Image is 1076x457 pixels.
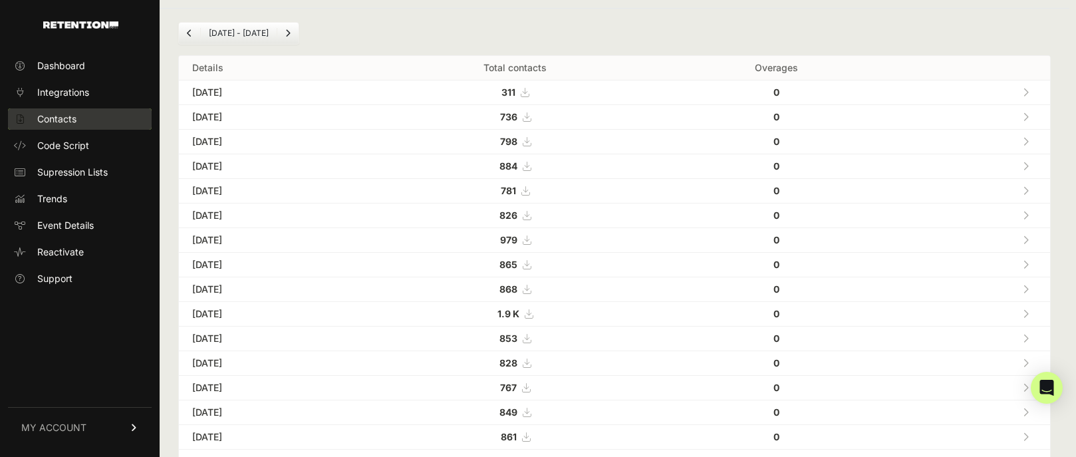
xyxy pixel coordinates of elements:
a: Supression Lists [8,162,152,183]
a: 853 [499,333,531,344]
a: Event Details [8,215,152,236]
span: Contacts [37,112,76,126]
a: 767 [500,382,530,393]
th: Overages [662,56,891,80]
th: Total contacts [368,56,662,80]
a: Integrations [8,82,152,103]
span: Dashboard [37,59,85,73]
a: Dashboard [8,55,152,76]
a: 865 [499,259,531,270]
span: Supression Lists [37,166,108,179]
th: Details [179,56,368,80]
span: Integrations [37,86,89,99]
td: [DATE] [179,179,368,204]
strong: 0 [773,382,779,393]
strong: 0 [773,234,779,245]
strong: 0 [773,210,779,221]
td: [DATE] [179,327,368,351]
strong: 0 [773,283,779,295]
td: [DATE] [179,400,368,425]
a: Code Script [8,135,152,156]
td: [DATE] [179,105,368,130]
strong: 0 [773,333,779,344]
strong: 0 [773,259,779,270]
div: Open Intercom Messenger [1031,372,1063,404]
span: Support [37,272,72,285]
td: [DATE] [179,130,368,154]
strong: 781 [501,185,516,196]
span: Event Details [37,219,94,232]
strong: 0 [773,185,779,196]
strong: 849 [499,406,517,418]
td: [DATE] [179,351,368,376]
a: Reactivate [8,241,152,263]
strong: 311 [501,86,515,98]
a: 798 [500,136,531,147]
a: 979 [500,234,531,245]
a: 828 [499,357,531,369]
strong: 0 [773,406,779,418]
span: Reactivate [37,245,84,259]
strong: 0 [773,160,779,172]
td: [DATE] [179,253,368,277]
td: [DATE] [179,204,368,228]
strong: 0 [773,86,779,98]
strong: 865 [499,259,517,270]
a: 868 [499,283,531,295]
strong: 0 [773,308,779,319]
a: 781 [501,185,529,196]
a: MY ACCOUNT [8,407,152,448]
strong: 979 [500,234,517,245]
a: 736 [500,111,531,122]
li: [DATE] - [DATE] [200,28,277,39]
strong: 853 [499,333,517,344]
strong: 798 [500,136,517,147]
a: Next [277,23,299,44]
span: MY ACCOUNT [21,421,86,434]
a: Support [8,268,152,289]
a: 826 [499,210,531,221]
strong: 0 [773,357,779,369]
a: 861 [501,431,530,442]
td: [DATE] [179,425,368,450]
strong: 736 [500,111,517,122]
img: Retention.com [43,21,118,29]
td: [DATE] [179,302,368,327]
a: 1.9 K [497,308,533,319]
td: [DATE] [179,154,368,179]
strong: 828 [499,357,517,369]
strong: 767 [500,382,517,393]
strong: 0 [773,431,779,442]
td: [DATE] [179,277,368,302]
strong: 0 [773,111,779,122]
strong: 868 [499,283,517,295]
strong: 884 [499,160,517,172]
a: 311 [501,86,529,98]
a: Contacts [8,108,152,130]
a: 849 [499,406,531,418]
td: [DATE] [179,228,368,253]
a: 884 [499,160,531,172]
strong: 861 [501,431,517,442]
strong: 1.9 K [497,308,519,319]
a: Previous [179,23,200,44]
td: [DATE] [179,80,368,105]
strong: 0 [773,136,779,147]
span: Code Script [37,139,89,152]
span: Trends [37,192,67,206]
a: Trends [8,188,152,210]
strong: 826 [499,210,517,221]
td: [DATE] [179,376,368,400]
